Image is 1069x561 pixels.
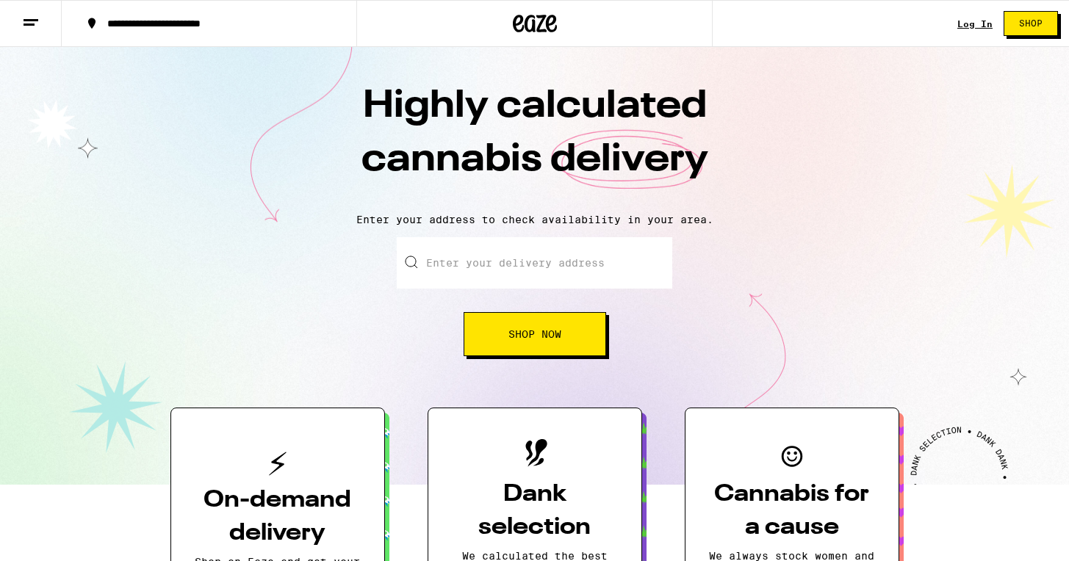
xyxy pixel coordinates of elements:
span: Shop [1019,19,1043,28]
span: Shop Now [508,329,561,339]
h3: Cannabis for a cause [709,478,875,544]
h1: Highly calculated cannabis delivery [278,80,792,202]
h3: Dank selection [452,478,618,544]
button: Shop Now [464,312,606,356]
a: Shop [993,11,1069,36]
p: Enter your address to check availability in your area. [15,214,1054,225]
h3: On-demand delivery [195,484,361,550]
button: Shop [1004,11,1058,36]
input: Enter your delivery address [397,237,672,289]
a: Log In [957,19,993,29]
